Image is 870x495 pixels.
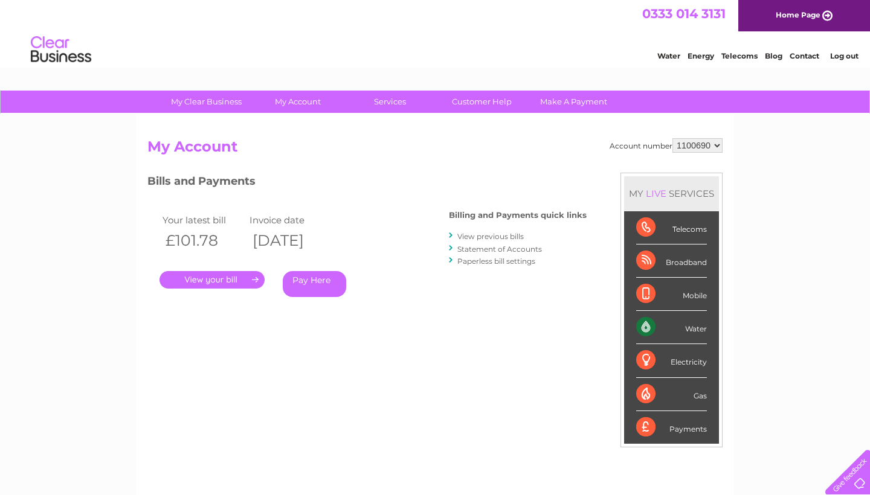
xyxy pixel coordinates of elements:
[30,31,92,68] img: logo.png
[283,271,346,297] a: Pay Here
[636,378,707,411] div: Gas
[830,51,859,60] a: Log out
[340,91,440,113] a: Services
[147,138,723,161] h2: My Account
[721,51,758,60] a: Telecoms
[159,228,246,253] th: £101.78
[636,211,707,244] div: Telecoms
[248,91,348,113] a: My Account
[636,311,707,344] div: Water
[147,173,587,194] h3: Bills and Payments
[159,212,246,228] td: Your latest bill
[636,411,707,444] div: Payments
[610,138,723,153] div: Account number
[765,51,782,60] a: Blog
[457,232,524,241] a: View previous bills
[643,188,669,199] div: LIVE
[246,228,333,253] th: [DATE]
[624,176,719,211] div: MY SERVICES
[457,257,535,266] a: Paperless bill settings
[642,6,726,21] a: 0333 014 3131
[457,244,542,254] a: Statement of Accounts
[156,91,256,113] a: My Clear Business
[524,91,623,113] a: Make A Payment
[688,51,714,60] a: Energy
[432,91,532,113] a: Customer Help
[449,211,587,220] h4: Billing and Payments quick links
[636,244,707,278] div: Broadband
[636,344,707,377] div: Electricity
[790,51,819,60] a: Contact
[246,212,333,228] td: Invoice date
[657,51,680,60] a: Water
[159,271,265,289] a: .
[636,278,707,311] div: Mobile
[150,7,721,59] div: Clear Business is a trading name of Verastar Limited (registered in [GEOGRAPHIC_DATA] No. 3667643...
